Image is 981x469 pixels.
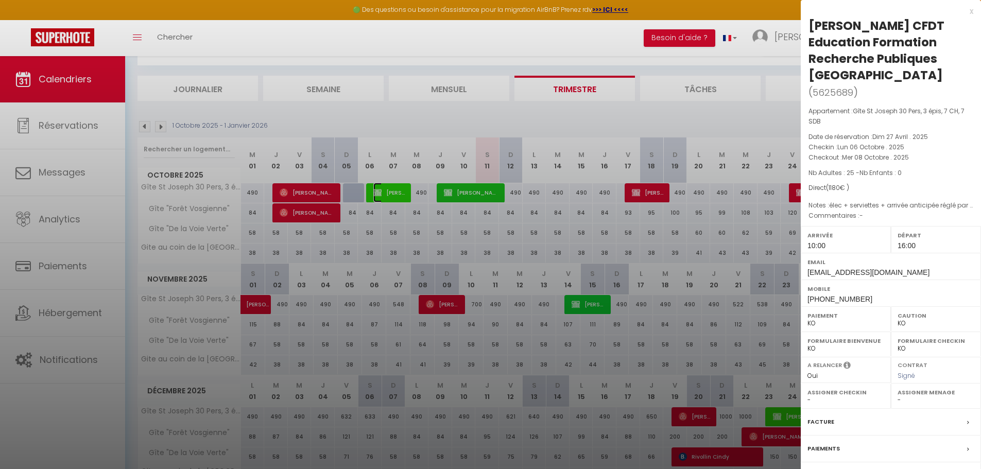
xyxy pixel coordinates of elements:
[808,183,973,193] div: Direct
[826,183,849,192] span: ( € )
[807,230,884,240] label: Arrivée
[898,241,916,250] span: 16:00
[808,168,902,177] span: Nb Adultes : 25 -
[808,107,965,126] span: Gîte St Joseph 30 Pers, 3 épis, 7 CH, 7 SDB
[808,132,973,142] p: Date de réservation :
[859,168,902,177] span: Nb Enfants : 0
[807,310,884,321] label: Paiement
[807,416,834,427] label: Facture
[808,106,973,127] p: Appartement :
[898,336,974,346] label: Formulaire Checkin
[801,5,973,18] div: x
[807,241,825,250] span: 10:00
[898,387,974,397] label: Assigner Menage
[837,143,904,151] span: Lun 06 Octobre . 2025
[808,211,973,221] p: Commentaires :
[807,443,840,454] label: Paiements
[872,132,928,141] span: Dim 27 Avril . 2025
[898,310,974,321] label: Caution
[859,211,863,220] span: -
[808,142,973,152] p: Checkin :
[808,85,858,99] span: ( )
[807,257,974,267] label: Email
[898,230,974,240] label: Départ
[807,295,872,303] span: [PHONE_NUMBER]
[808,200,973,211] p: Notes :
[808,152,973,163] p: Checkout :
[898,361,927,368] label: Contrat
[813,86,853,99] span: 5625689
[898,371,915,380] span: Signé
[808,18,973,83] div: [PERSON_NAME] CFDT Education Formation Recherche Publiques [GEOGRAPHIC_DATA]
[829,183,840,192] span: 1180
[807,268,930,276] span: [EMAIL_ADDRESS][DOMAIN_NAME]
[807,387,884,397] label: Assigner Checkin
[807,336,884,346] label: Formulaire Bienvenue
[807,284,974,294] label: Mobile
[842,153,909,162] span: Mer 08 Octobre . 2025
[844,361,851,372] i: Sélectionner OUI si vous souhaiter envoyer les séquences de messages post-checkout
[807,361,842,370] label: A relancer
